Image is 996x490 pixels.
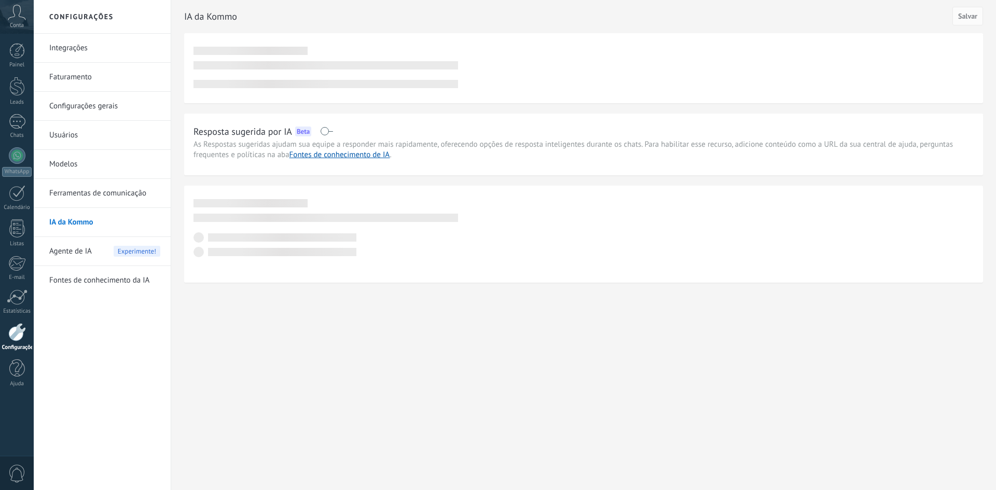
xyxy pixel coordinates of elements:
span: Experimente! [114,246,160,257]
a: Usuários [49,121,160,150]
div: Beta [295,127,311,136]
div: Ajuda [2,381,32,387]
div: Leads [2,99,32,106]
span: Conta [10,22,24,29]
li: Usuários [34,121,171,150]
div: Chats [2,132,32,139]
li: Agente de IA [34,237,171,266]
span: As Respostas sugeridas ajudam sua equipe a responder mais rapidamente, oferecendo opções de respo... [193,139,953,160]
span: Agente de IA [49,237,92,266]
li: Faturamento [34,63,171,92]
span: Salvar [958,12,977,20]
li: Integrações [34,34,171,63]
li: Fontes de conhecimento da IA [34,266,171,295]
button: Salvar [952,7,983,25]
div: Estatísticas [2,308,32,315]
h2: Resposta sugerida por IA [193,125,292,138]
a: IA da Kommo [49,208,160,237]
a: Configurações gerais [49,92,160,121]
li: Ferramentas de comunicação [34,179,171,208]
div: Listas [2,241,32,247]
li: Configurações gerais [34,92,171,121]
a: Integrações [49,34,160,63]
h2: IA da Kommo [184,6,952,27]
div: Calendário [2,204,32,211]
a: Agente de IA Experimente! [49,237,160,266]
a: Modelos [49,150,160,179]
div: Painel [2,62,32,68]
a: Faturamento [49,63,160,92]
a: Ferramentas de comunicação [49,179,160,208]
li: Modelos [34,150,171,179]
div: Configurações [2,344,32,351]
a: Fontes de conhecimento da IA [49,266,160,295]
a: Fontes de conhecimento de IA [289,150,390,160]
div: WhatsApp [2,167,32,177]
li: IA da Kommo [34,208,171,237]
div: E-mail [2,274,32,281]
